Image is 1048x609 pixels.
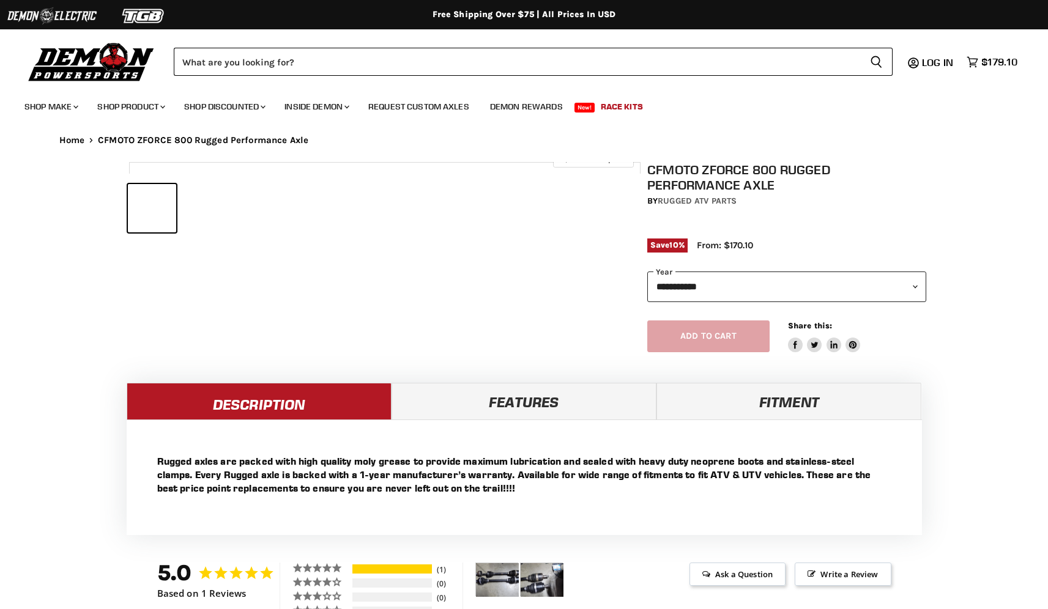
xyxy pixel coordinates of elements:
a: $179.10 [961,53,1024,71]
span: Write a Review [795,563,891,586]
div: by [647,194,926,208]
button: Search [860,48,893,76]
a: Home [59,135,85,146]
a: Race Kits [592,94,652,119]
a: Log in [916,57,961,68]
span: Ask a Question [689,563,786,586]
button: CFMOTO ZFORCE 800 Rugged Performance Axle thumbnail [388,184,436,232]
img: CFMOTO ZFORCE 800 Rugged Performance Axle - Customer Photo From Richard Brzezinski [476,563,519,597]
span: $179.10 [981,56,1017,68]
button: CFMOTO ZFORCE 800 Rugged Performance Axle thumbnail [180,184,228,232]
a: Fitment [656,383,921,419]
span: Click to expand [559,154,627,163]
span: Based on 1 Reviews [157,588,247,599]
h1: CFMOTO ZFORCE 800 Rugged Performance Axle [647,162,926,193]
a: Demon Rewards [481,94,572,119]
button: CFMOTO ZFORCE 800 Rugged Performance Axle thumbnail [336,184,384,232]
a: Inside Demon [275,94,357,119]
a: Request Custom Axles [359,94,478,119]
span: Log in [922,56,953,68]
span: Save % [647,238,688,252]
select: year [647,271,926,301]
div: 100% [352,564,432,574]
strong: 5.0 [157,559,192,586]
p: Rugged axles are packed with high quality moly grease to provide maximum lubrication and sealed w... [157,454,891,495]
img: Demon Electric Logo 2 [6,4,98,28]
a: Features [392,383,656,419]
input: Search [174,48,860,76]
a: Description [127,383,392,419]
a: Shop Product [88,94,173,119]
nav: Breadcrumbs [35,135,1014,146]
button: CFMOTO ZFORCE 800 Rugged Performance Axle thumbnail [128,184,176,232]
div: 5-Star Ratings [352,564,432,574]
ul: Main menu [15,89,1014,119]
div: 1 [434,564,459,575]
img: Demon Powersports [24,40,158,83]
aside: Share this: [788,320,861,353]
span: 10 [669,240,678,249]
a: Shop Make [15,94,86,119]
span: From: $170.10 [697,240,753,251]
img: TGB Logo 2 [98,4,190,28]
span: New! [574,103,595,113]
form: Product [174,48,893,76]
button: CFMOTO ZFORCE 800 Rugged Performance Axle thumbnail [440,184,488,232]
div: 5 ★ [292,563,351,573]
div: Free Shipping Over $75 | All Prices In USD [35,9,1014,20]
a: Shop Discounted [175,94,273,119]
button: CFMOTO ZFORCE 800 Rugged Performance Axle thumbnail [232,184,280,232]
button: CFMOTO ZFORCE 800 Rugged Performance Axle thumbnail [284,184,332,232]
span: Share this: [788,321,832,330]
img: CFMOTO ZFORCE 800 Rugged Performance Axle - Customer Photo From Richard Brzezinski [521,563,563,597]
a: Rugged ATV Parts [658,196,737,206]
span: CFMOTO ZFORCE 800 Rugged Performance Axle [98,135,308,146]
